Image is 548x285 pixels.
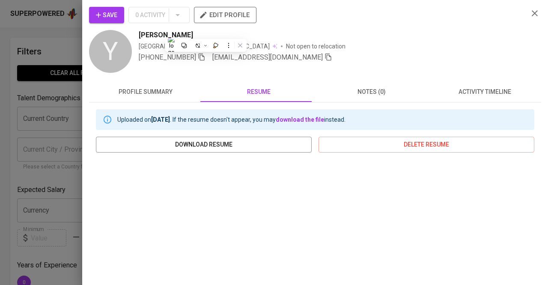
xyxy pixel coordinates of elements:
span: [PHONE_NUMBER] [139,53,196,61]
button: Save [89,7,124,23]
button: download resume [96,137,312,153]
div: Y [89,30,132,73]
button: edit profile [194,7,256,23]
div: [GEOGRAPHIC_DATA] [139,42,197,51]
a: edit profile [194,11,256,18]
p: Not open to relocation [286,42,345,51]
span: Save [96,10,117,21]
span: resume [207,87,310,97]
button: delete resume [319,137,534,153]
span: edit profile [201,9,250,21]
span: activity timeline [433,87,536,97]
span: profile summary [94,87,197,97]
span: download resume [103,139,305,150]
a: download the file [276,116,324,123]
span: notes (0) [320,87,423,97]
span: [EMAIL_ADDRESS][DOMAIN_NAME] [212,53,323,61]
span: delete resume [325,139,527,150]
div: Uploaded on . If the resume doesn't appear, you may instead. [117,112,345,127]
span: [PERSON_NAME] [139,30,193,40]
b: [DATE] [151,116,170,123]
